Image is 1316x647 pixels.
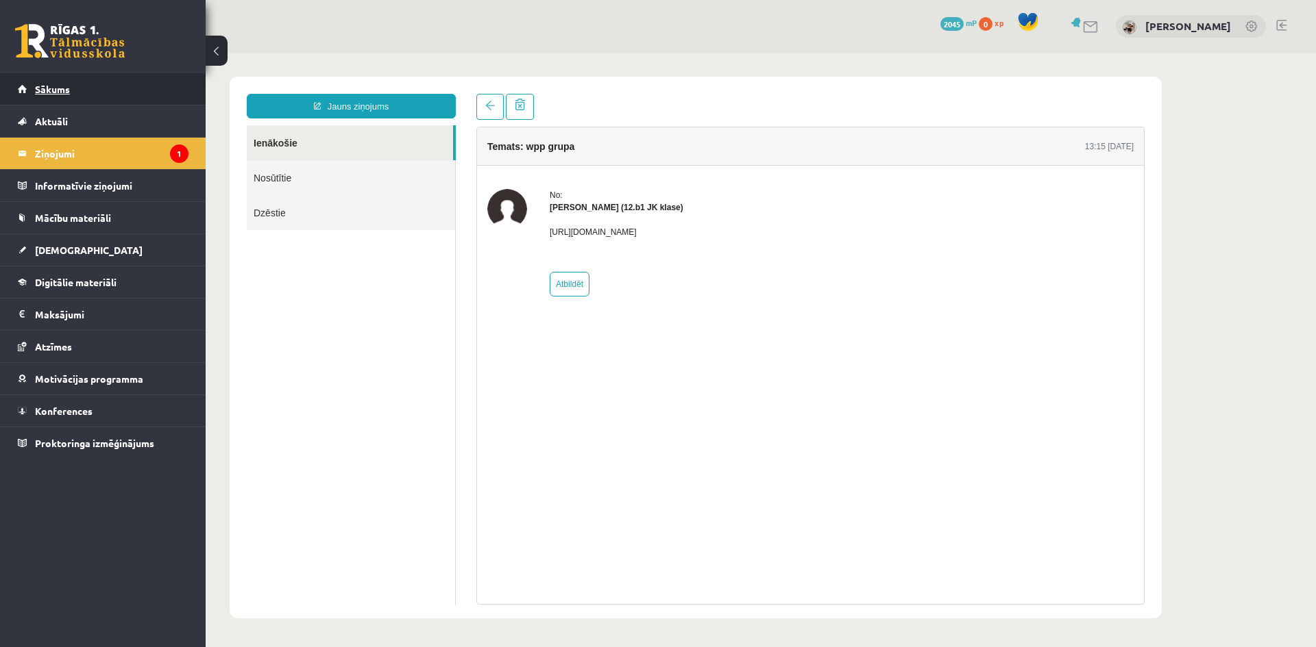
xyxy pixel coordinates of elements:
[41,41,250,66] a: Jauns ziņojums
[18,105,188,137] a: Aktuāli
[18,234,188,266] a: [DEMOGRAPHIC_DATA]
[18,73,188,105] a: Sākums
[35,276,117,288] span: Digitālie materiāli
[282,136,321,176] img: Megija Balabkina
[344,150,478,160] strong: [PERSON_NAME] (12.b1 JK klase)
[35,138,188,169] legend: Ziņojumi
[18,299,188,330] a: Maksājumi
[282,88,369,99] h4: Temats: wpp grupa
[995,17,1003,28] span: xp
[41,107,249,142] a: Nosūtītie
[35,115,68,127] span: Aktuāli
[170,144,188,163] i: 1
[1145,19,1231,33] a: [PERSON_NAME]
[15,24,125,58] a: Rīgas 1. Tālmācības vidusskola
[940,17,964,31] span: 2045
[41,73,247,107] a: Ienākošie
[35,170,188,201] legend: Informatīvie ziņojumi
[18,363,188,394] a: Motivācijas programma
[35,83,70,95] span: Sākums
[879,88,928,100] div: 13:15 [DATE]
[18,202,188,233] a: Mācību materiāli
[344,219,384,244] a: Atbildēt
[344,173,478,186] p: [URL][DOMAIN_NAME]
[41,142,249,177] a: Dzēstie
[35,212,111,224] span: Mācību materiāli
[35,372,143,385] span: Motivācijas programma
[18,266,188,298] a: Digitālie materiāli
[344,136,478,149] div: No:
[35,244,143,256] span: [DEMOGRAPHIC_DATA]
[940,17,977,28] a: 2045 mP
[35,299,188,330] legend: Maksājumi
[35,437,154,449] span: Proktoringa izmēģinājums
[966,17,977,28] span: mP
[1123,21,1136,34] img: Šarlote Jete Ivanovska
[979,17,1010,28] a: 0 xp
[35,405,93,417] span: Konferences
[18,138,188,169] a: Ziņojumi1
[979,17,992,31] span: 0
[35,340,72,353] span: Atzīmes
[18,427,188,459] a: Proktoringa izmēģinājums
[18,331,188,362] a: Atzīmes
[18,170,188,201] a: Informatīvie ziņojumi
[18,395,188,427] a: Konferences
